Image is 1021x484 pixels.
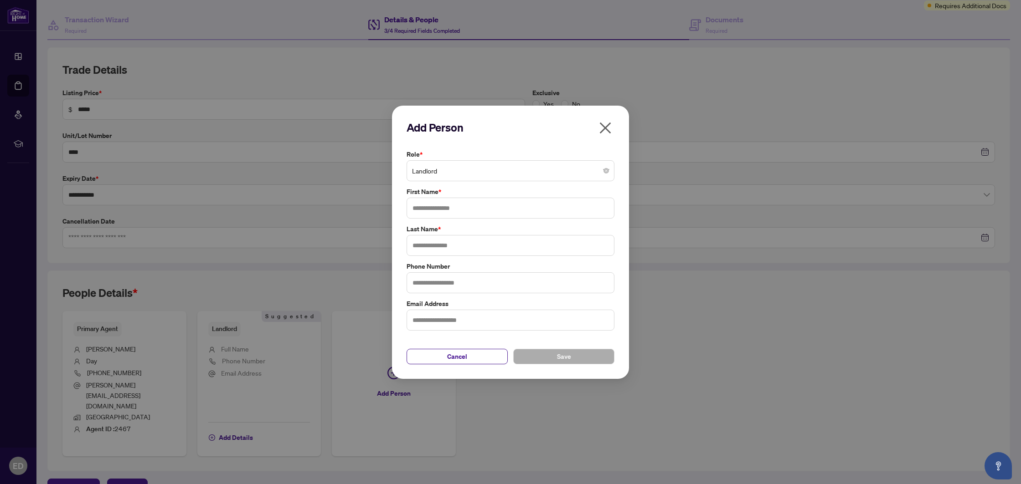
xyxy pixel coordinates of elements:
[598,121,613,135] span: close
[407,187,614,197] label: First Name
[447,349,467,363] span: Cancel
[407,348,508,364] button: Cancel
[603,168,609,173] span: close-circle
[407,149,614,159] label: Role
[407,261,614,271] label: Phone Number
[513,348,614,364] button: Save
[407,224,614,234] label: Last Name
[407,120,614,135] h2: Add Person
[407,298,614,308] label: Email Address
[985,452,1012,479] button: Open asap
[412,162,609,179] span: Landlord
